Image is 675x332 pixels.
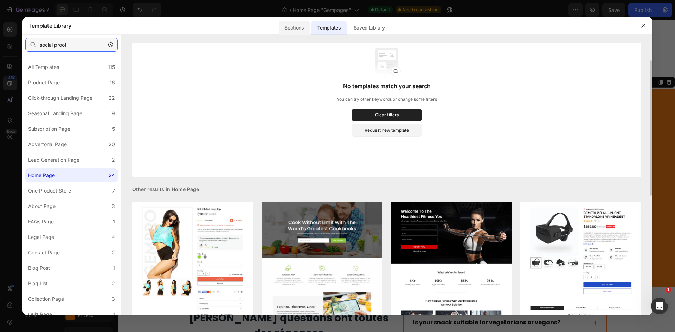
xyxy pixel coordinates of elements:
[337,96,437,103] p: You can try other keywords or change some filters
[397,174,429,181] p: Verified Buyer
[113,310,115,319] div: 1
[108,63,115,71] div: 115
[112,295,115,303] div: 3
[28,94,92,102] div: Click-through Landing Page
[28,109,82,118] div: Seasonal Landing Page
[375,112,399,118] div: Clear filters
[76,157,97,178] img: gempages_432750572815254551-c9f13168-bf8f-4318-a82e-bac41c11e37e.png
[392,157,458,163] p: | Customer
[28,17,71,35] h2: Template Library
[67,97,489,117] h2: Ils ont testé, ils ne reviendraient jamais en arrière
[112,248,115,257] div: 2
[28,310,52,319] div: Quiz Page
[108,174,140,181] p: Verified Buyer
[109,94,115,102] div: 22
[122,6,268,28] img: gempages_584826131627115077-8b0f7d0e-2a12-41a4-8e45-52928c210373.svg
[110,78,115,87] div: 16
[454,59,499,66] p: Create Theme Section
[651,298,668,314] iframe: Intercom live chat
[28,202,56,210] div: About Page
[220,157,241,178] img: gempages_432750572815254551-0f3f1b4e-bdf7-450b-82c1-89dfc5a87e26.png
[28,264,50,272] div: Blog Post
[112,233,115,241] div: 4
[247,157,314,163] p: | Customer
[392,157,433,163] strong: [PERSON_NAME]
[110,109,115,118] div: 19
[109,140,115,149] div: 20
[28,248,60,257] div: Contact Page
[348,21,391,35] div: Saved Library
[112,279,115,288] div: 2
[365,127,409,134] div: Request new template
[666,287,671,293] span: 1
[294,298,443,308] div: Is your snack suitable for vegetarians or vegans?
[260,122,331,128] p: 2000+ Customers Who Love Us
[28,140,67,149] div: Advertorial Page
[109,171,115,180] div: 24
[28,156,79,164] div: Lead Generation Page
[311,21,346,35] div: Templates
[28,63,59,71] div: All Templates
[28,233,54,241] div: Legal Page
[419,59,441,66] div: Section 6
[67,290,273,322] h2: [PERSON_NAME] questions ont toutes des réponses
[25,38,118,52] input: E.g.: Black Friday, Sale, etc.
[112,125,115,133] div: 5
[364,157,385,178] img: gempages_432750572815254551-f132cfa5-ab01-4656-bf4a-f0e5a90a2fb3.png
[112,202,115,210] div: 3
[28,78,60,87] div: Product Page
[279,21,309,35] div: Sections
[103,157,170,163] p: | Customer
[365,198,480,228] p: "Lorem ipsum dolor sit amet, consectetur adipiscing elit, sed do eiusmod tempor incididunt ut lab...
[221,187,336,194] p: “Sed do eiusmod tempor”
[28,217,54,226] div: FAQs Page
[112,187,115,195] div: 7
[28,295,64,303] div: Collection Page
[343,82,431,90] h3: No templates match your search
[365,187,480,194] p: “Lorem ipsum dolor”
[77,198,192,228] p: "Lorem ipsum dolor sit amet, consectetur adipiscing elit, sed do eiusmod tempor incididunt ut lab...
[352,109,422,121] button: Clear filters
[252,174,284,181] p: Verified Buyer
[221,198,336,228] p: "Lorem ipsum dolor sit amet, consectetur adipiscing elit, sed do eiusmod tempor incididunt ut lab...
[132,185,641,194] div: Other results in Home Page
[113,264,115,272] div: 1
[504,58,535,67] button: AI Content
[112,156,115,164] div: 2
[28,171,55,180] div: Home Page
[103,157,145,163] strong: [PERSON_NAME]
[28,279,48,288] div: Blog List
[77,187,192,194] p: “Labore et dolore”
[28,187,71,195] div: One Product Store
[28,125,70,133] div: Subscription Page
[247,157,289,163] strong: [PERSON_NAME]
[352,124,422,137] button: Request new template
[113,217,115,226] div: 1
